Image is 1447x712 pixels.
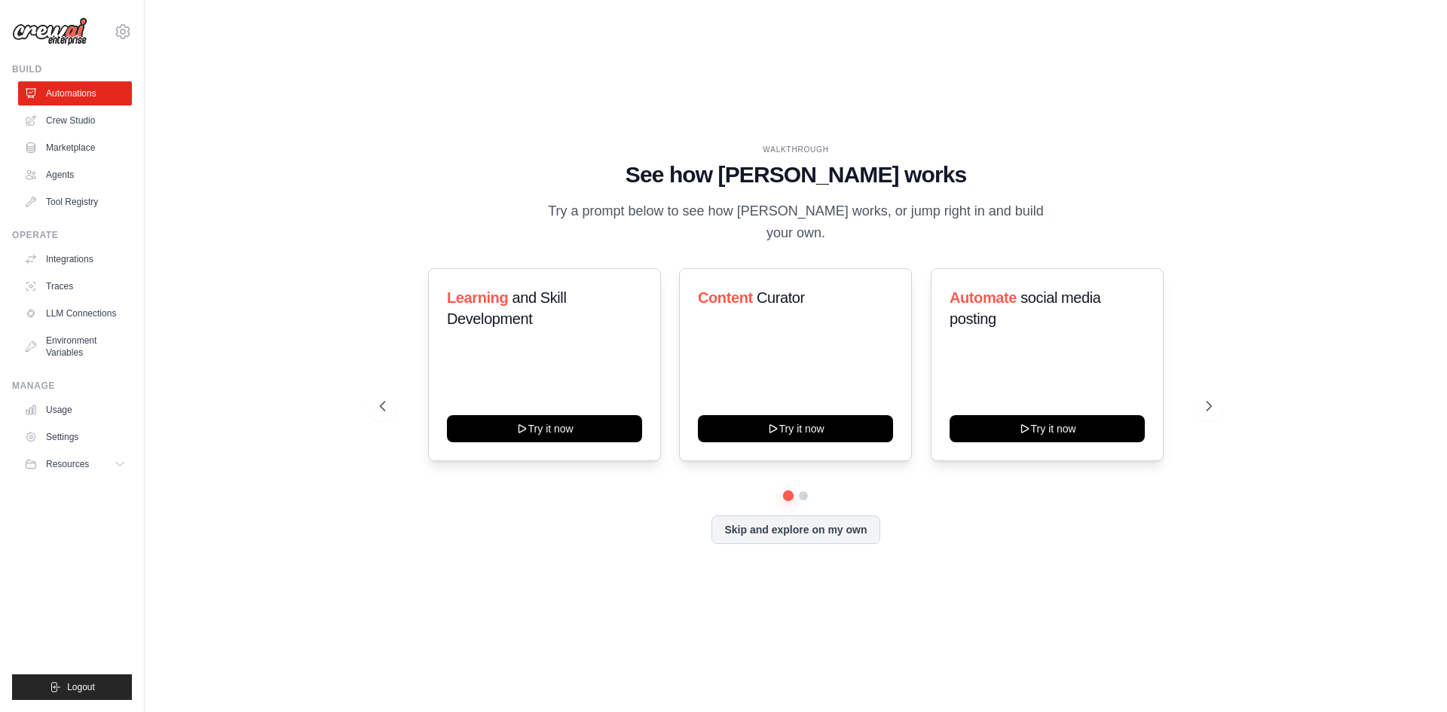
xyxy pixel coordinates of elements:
div: Manage [12,380,132,392]
span: Automate [950,289,1017,306]
a: Agents [18,163,132,187]
span: social media posting [950,289,1101,327]
a: Automations [18,81,132,105]
div: Operate [12,229,132,241]
span: Content [698,289,753,306]
div: Build [12,63,132,75]
a: Environment Variables [18,328,132,365]
a: Usage [18,398,132,422]
button: Try it now [447,415,642,442]
button: Logout [12,674,132,700]
h1: See how [PERSON_NAME] works [380,161,1212,188]
a: Integrations [18,247,132,271]
a: Settings [18,425,132,449]
span: Resources [46,458,89,470]
div: WALKTHROUGH [380,144,1212,155]
a: Traces [18,274,132,298]
span: Curator [757,289,805,306]
button: Skip and explore on my own [711,515,880,544]
button: Try it now [950,415,1145,442]
img: Logo [12,17,87,46]
a: Marketplace [18,136,132,160]
a: Crew Studio [18,108,132,133]
a: LLM Connections [18,301,132,325]
span: Learning [447,289,508,306]
button: Try it now [698,415,893,442]
p: Try a prompt below to see how [PERSON_NAME] works, or jump right in and build your own. [543,200,1049,245]
a: Tool Registry [18,190,132,214]
span: Logout [67,681,95,693]
button: Resources [18,452,132,476]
